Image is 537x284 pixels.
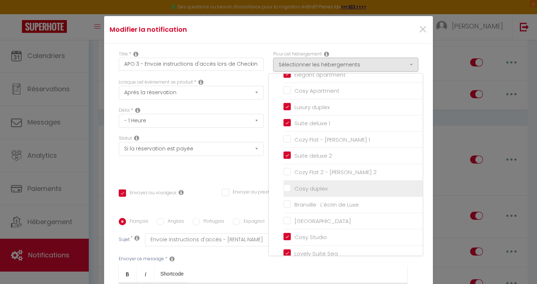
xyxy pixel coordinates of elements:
label: Délai [119,107,130,114]
i: Action Time [135,107,140,113]
i: Subject [134,235,140,241]
span: [GEOGRAPHIC_DATA] [294,217,351,225]
span: Luxury duplex [294,103,330,111]
span: Cozy Flat - [PERSON_NAME] 1 [294,136,370,143]
span: Elegant apartment [294,71,346,78]
label: Statut [119,135,132,142]
span: × [418,19,427,41]
a: Italic [137,265,155,283]
i: Event Occur [198,79,203,85]
i: This Rental [324,51,329,57]
a: Bold [119,265,137,283]
button: Sélectionner les hébergements [273,58,418,72]
label: Envoyer ce message [119,256,164,262]
label: Français [126,218,148,226]
i: Title [133,51,138,57]
h4: Modifier la notification [110,24,318,35]
i: Envoyer au voyageur [179,189,184,195]
label: Pour cet hébergement [273,51,322,58]
label: Portugais [200,218,224,226]
span: Cosy duplex [294,185,328,192]
label: Espagnol [240,218,264,226]
label: Lorsque cet événement se produit [119,79,193,86]
i: Message [170,256,175,262]
label: Anglais [164,218,184,226]
label: Sujet [119,236,130,244]
label: Titre [119,51,128,58]
button: Close [418,22,427,38]
i: Booking status [134,135,139,141]
a: Shortcode [155,265,190,283]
